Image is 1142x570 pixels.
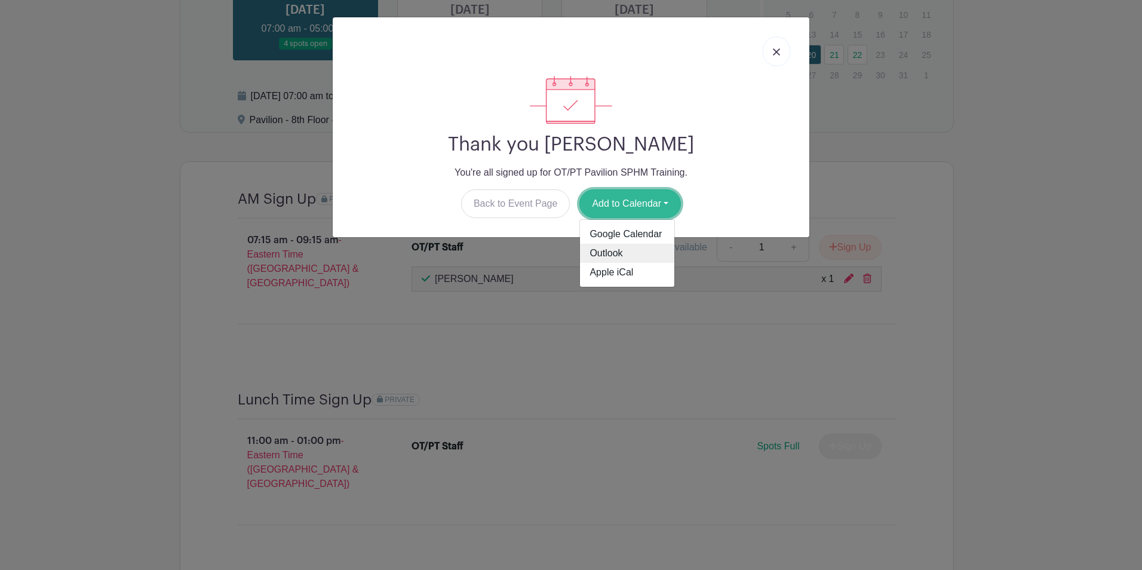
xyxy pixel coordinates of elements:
[773,48,780,56] img: close_button-5f87c8562297e5c2d7936805f587ecaba9071eb48480494691a3f1689db116b3.svg
[580,244,674,263] a: Outlook
[580,225,674,244] a: Google Calendar
[342,166,800,180] p: You're all signed up for OT/PT Pavilion SPHM Training.
[580,263,674,282] a: Apple iCal
[342,133,800,156] h2: Thank you [PERSON_NAME]
[461,189,570,218] a: Back to Event Page
[579,189,681,218] button: Add to Calendar
[530,76,612,124] img: signup_complete-c468d5dda3e2740ee63a24cb0ba0d3ce5d8a4ecd24259e683200fb1569d990c8.svg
